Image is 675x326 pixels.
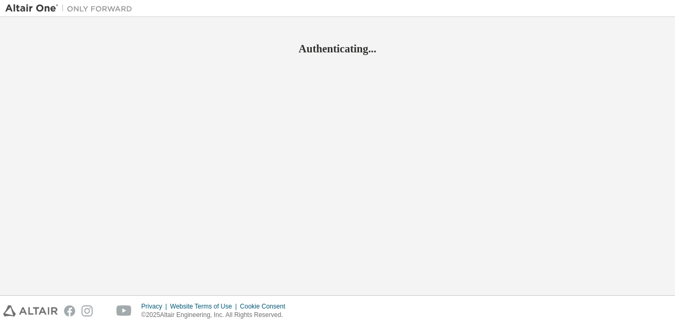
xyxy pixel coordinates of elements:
p: © 2025 Altair Engineering, Inc. All Rights Reserved. [141,311,292,320]
h2: Authenticating... [5,42,670,56]
img: facebook.svg [64,305,75,316]
img: youtube.svg [116,305,132,316]
div: Website Terms of Use [170,302,240,311]
img: altair_logo.svg [3,305,58,316]
div: Privacy [141,302,170,311]
div: Cookie Consent [240,302,291,311]
img: Altair One [5,3,138,14]
img: instagram.svg [82,305,93,316]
